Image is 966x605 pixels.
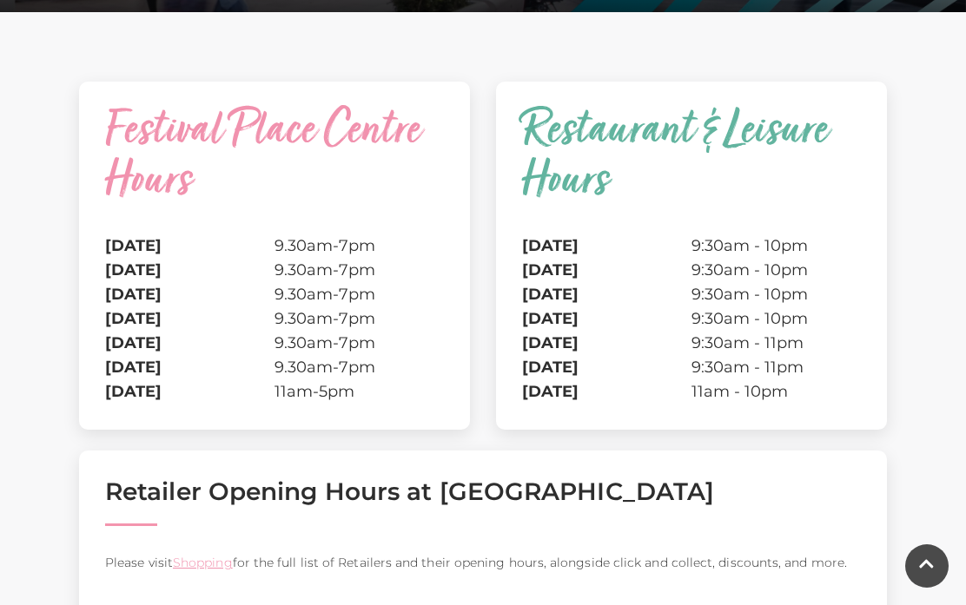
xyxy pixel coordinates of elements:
a: Shopping [173,555,233,570]
td: 9.30am-7pm [275,355,444,379]
th: [DATE] [105,331,275,355]
th: [DATE] [522,331,691,355]
th: [DATE] [522,379,691,404]
th: [DATE] [522,355,691,379]
caption: Festival Place Centre Hours [105,108,444,233]
td: 9:30am - 10pm [691,306,861,331]
th: [DATE] [105,258,275,282]
td: 9:30am - 10pm [691,282,861,306]
th: [DATE] [105,306,275,331]
p: Please visit for the full list of Retailers and their opening hours, alongside click and collect,... [105,552,861,573]
th: [DATE] [105,355,275,379]
th: [DATE] [105,282,275,306]
td: 9:30am - 11pm [691,355,861,379]
caption: Restaurant & Leisure Hours [522,108,861,233]
td: 9.30am-7pm [275,306,444,331]
td: 9.30am-7pm [275,258,444,282]
th: [DATE] [522,306,691,331]
th: [DATE] [522,258,691,282]
th: [DATE] [522,233,691,258]
td: 9.30am-7pm [275,282,444,306]
td: 11am-5pm [275,379,444,404]
th: [DATE] [105,233,275,258]
td: 9:30am - 10pm [691,258,861,282]
h2: Retailer Opening Hours at [GEOGRAPHIC_DATA] [105,477,861,506]
td: 9.30am-7pm [275,233,444,258]
th: [DATE] [105,379,275,404]
td: 11am - 10pm [691,379,861,404]
td: 9.30am-7pm [275,331,444,355]
td: 9:30am - 10pm [691,233,861,258]
th: [DATE] [522,282,691,306]
td: 9:30am - 11pm [691,331,861,355]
